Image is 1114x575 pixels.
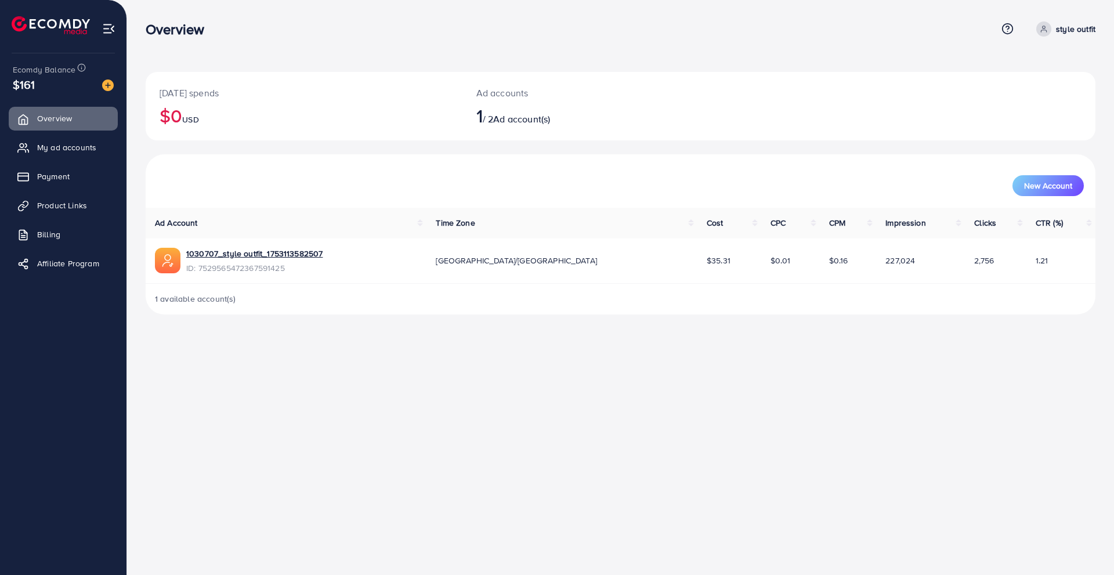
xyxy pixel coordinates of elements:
[37,142,96,153] span: My ad accounts
[1065,523,1105,566] iframe: Chat
[186,262,323,274] span: ID: 7529565472367591425
[9,223,118,246] a: Billing
[12,16,90,34] img: logo
[155,217,198,229] span: Ad Account
[13,64,75,75] span: Ecomdy Balance
[37,200,87,211] span: Product Links
[37,229,60,240] span: Billing
[885,255,915,266] span: 227,024
[160,104,449,126] h2: $0
[102,79,114,91] img: image
[37,258,99,269] span: Affiliate Program
[974,217,996,229] span: Clicks
[974,255,994,266] span: 2,756
[476,104,686,126] h2: / 2
[1036,255,1048,266] span: 1.21
[1036,217,1063,229] span: CTR (%)
[493,113,550,125] span: Ad account(s)
[182,114,198,125] span: USD
[1056,22,1095,36] p: style outfit
[476,86,686,100] p: Ad accounts
[155,293,236,305] span: 1 available account(s)
[9,136,118,159] a: My ad accounts
[13,76,35,93] span: $161
[9,107,118,130] a: Overview
[707,217,724,229] span: Cost
[771,217,786,229] span: CPC
[885,217,926,229] span: Impression
[102,22,115,35] img: menu
[829,217,845,229] span: CPM
[1012,175,1084,196] button: New Account
[37,113,72,124] span: Overview
[1032,21,1095,37] a: style outfit
[829,255,848,266] span: $0.16
[146,21,214,38] h3: Overview
[9,252,118,275] a: Affiliate Program
[707,255,730,266] span: $35.31
[436,217,475,229] span: Time Zone
[37,171,70,182] span: Payment
[476,102,483,129] span: 1
[436,255,597,266] span: [GEOGRAPHIC_DATA]/[GEOGRAPHIC_DATA]
[1024,182,1072,190] span: New Account
[160,86,449,100] p: [DATE] spends
[186,248,323,259] a: 1030707_style outfit_1753113582507
[771,255,791,266] span: $0.01
[9,194,118,217] a: Product Links
[155,248,180,273] img: ic-ads-acc.e4c84228.svg
[9,165,118,188] a: Payment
